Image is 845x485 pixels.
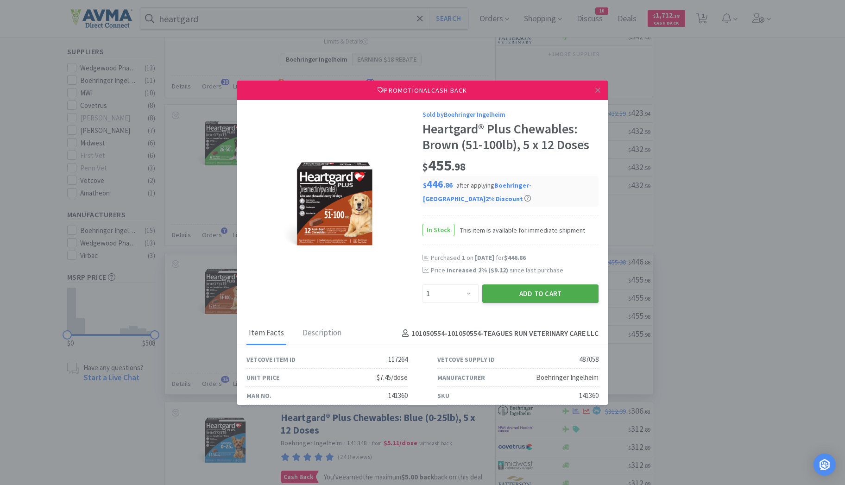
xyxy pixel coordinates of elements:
[422,109,599,120] div: Sold by Boehringer Ingelheim
[388,354,408,365] div: 117264
[437,372,485,383] div: Manufacturer
[452,160,466,173] span: . 98
[422,160,428,173] span: $
[423,181,427,189] span: $
[437,391,449,401] div: SKU
[475,253,494,262] span: [DATE]
[300,322,344,345] div: Description
[462,253,465,262] span: 1
[431,265,599,275] div: Price since last purchase
[246,372,279,383] div: Unit Price
[423,181,531,203] span: after applying
[422,121,599,152] div: Heartgard® Plus Chewables: Brown (51-100lb), 5 x 12 Doses
[422,156,466,175] span: 455
[482,284,599,303] button: Add to Cart
[447,266,508,274] span: increased 2 % ( )
[377,372,408,383] div: $7.45/dose
[437,354,495,365] div: Vetcove Supply ID
[423,224,454,236] span: In Stock
[246,391,271,401] div: Man No.
[388,390,408,401] div: 141360
[265,151,404,262] img: 5ba57587147b4fb491a349990275d383_487058.png
[398,328,599,340] h4: 101050554-101050554 - TEAGUES RUN VETERINARY CARE LLC
[246,354,296,365] div: Vetcove Item ID
[504,253,526,262] span: $446.86
[579,390,599,401] div: 141360
[431,253,599,263] div: Purchased on for
[246,322,286,345] div: Item Facts
[579,354,599,365] div: 487058
[813,454,836,476] div: Open Intercom Messenger
[237,81,608,100] div: Promotional Cash Back
[423,177,453,190] span: 446
[454,225,585,235] span: This item is available for immediate shipment
[491,266,506,274] span: $9.12
[443,181,453,189] span: . 86
[536,372,599,383] div: Boehringer Ingelheim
